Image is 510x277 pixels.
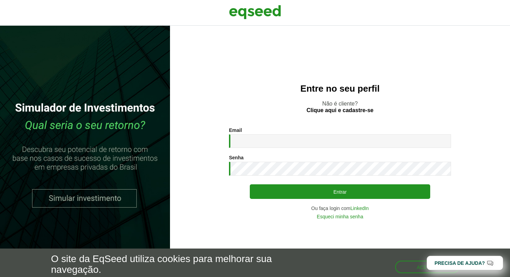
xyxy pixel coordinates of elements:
p: Não é cliente? [184,100,496,114]
a: LinkedIn [350,206,369,211]
a: Clique aqui e cadastre-se [307,108,374,113]
button: Aceitar [395,261,459,273]
h5: O site da EqSeed utiliza cookies para melhorar sua navegação. [51,254,296,275]
div: Ou faça login com [229,206,451,211]
h2: Entre no seu perfil [184,84,496,94]
img: EqSeed Logo [229,3,281,21]
button: Entrar [250,184,430,199]
a: Esqueci minha senha [317,214,363,219]
label: Senha [229,155,244,160]
label: Email [229,128,242,133]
